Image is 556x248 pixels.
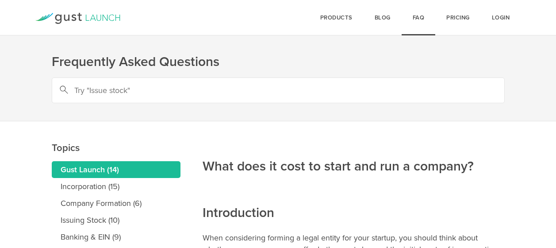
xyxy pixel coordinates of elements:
[52,53,505,71] h1: Frequently Asked Questions
[52,161,180,178] a: Gust Launch (14)
[52,79,180,157] h2: Topics
[203,98,505,175] h2: What does it cost to start and run a company?
[203,144,505,222] h2: Introduction
[52,212,180,229] a: Issuing Stock (10)
[52,195,180,212] a: Company Formation (6)
[52,178,180,195] a: Incorporation (15)
[52,229,180,245] a: Banking & EIN (9)
[52,77,505,103] input: Try "Issue stock"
